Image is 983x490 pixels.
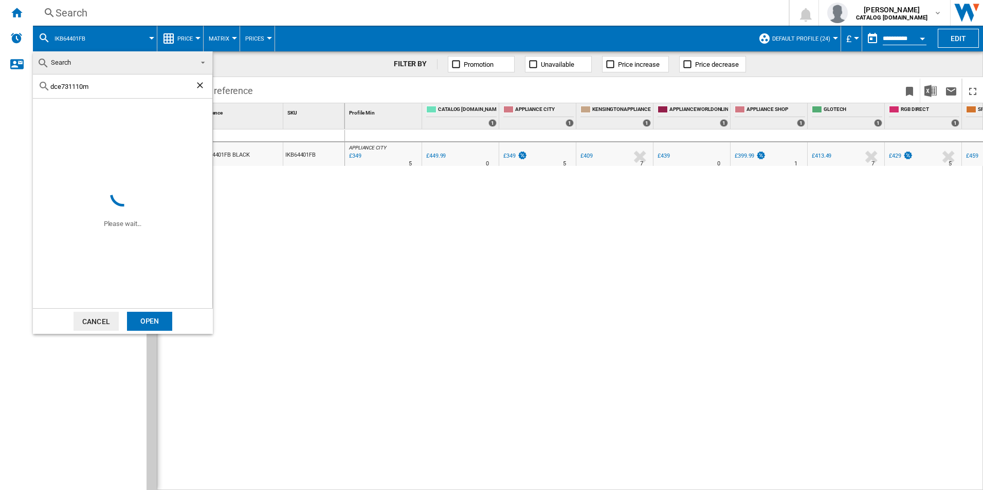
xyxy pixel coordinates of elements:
[51,59,71,66] span: Search
[104,220,142,228] ng-transclude: Please wait...
[195,80,207,92] ng-md-icon: Clear search
[127,312,172,331] div: Open
[50,83,195,90] input: Search Reference
[74,312,119,331] button: Cancel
